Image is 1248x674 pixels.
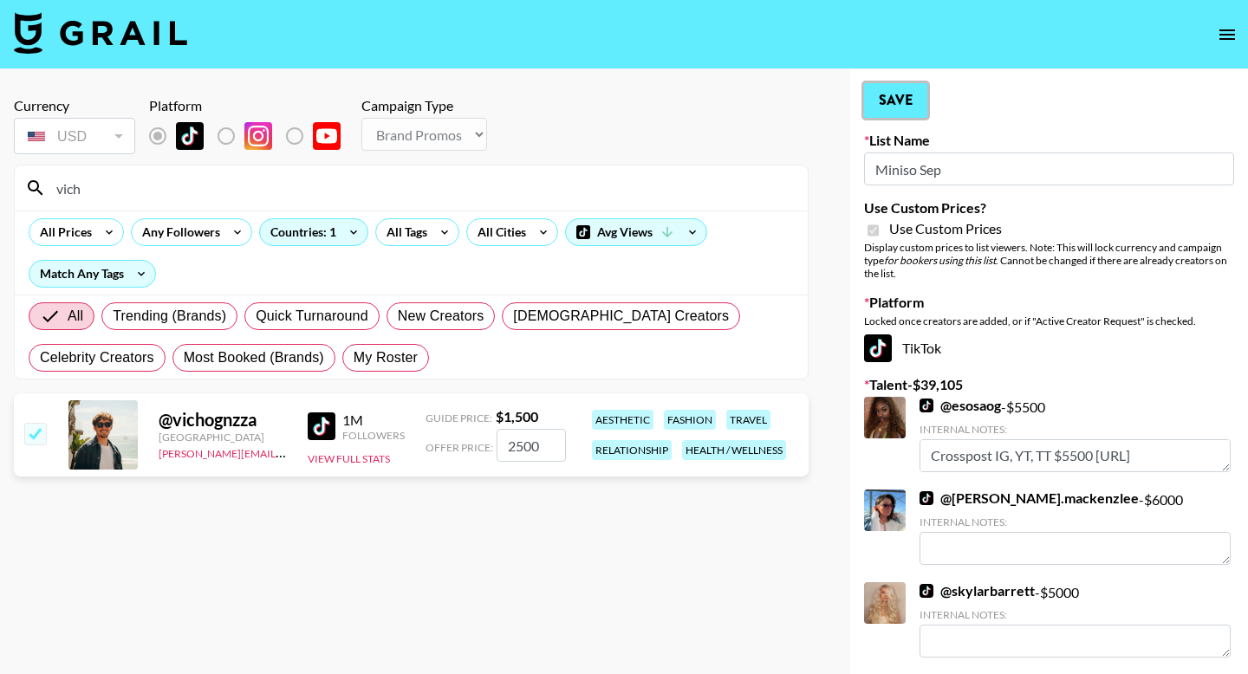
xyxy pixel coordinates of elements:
[14,97,135,114] div: Currency
[398,306,484,327] span: New Creators
[159,444,415,460] a: [PERSON_NAME][EMAIL_ADDRESS][DOMAIN_NAME]
[920,397,1001,414] a: @esosaog
[920,608,1231,621] div: Internal Notes:
[566,219,706,245] div: Avg Views
[864,376,1234,393] label: Talent - $ 39,105
[361,97,487,114] div: Campaign Type
[920,439,1231,472] textarea: Crosspost IG, YT, TT $5500 [URL][DOMAIN_NAME]
[1210,17,1245,52] button: open drawer
[864,314,1234,327] div: Locked once creators are added, or if "Active Creator Request" is checked.
[889,220,1002,237] span: Use Custom Prices
[864,132,1234,149] label: List Name
[920,582,1231,658] div: - $ 5000
[920,491,933,505] img: TikTok
[920,584,933,598] img: TikTok
[113,306,226,327] span: Trending (Brands)
[920,489,1231,565] div: - $ 6000
[884,254,996,267] em: for bookers using this list
[46,174,797,202] input: Search by User Name
[184,347,324,368] span: Most Booked (Brands)
[497,429,566,462] input: 1,500
[664,410,716,430] div: fashion
[920,423,1231,436] div: Internal Notes:
[342,412,405,429] div: 1M
[920,399,933,412] img: TikTok
[159,431,287,444] div: [GEOGRAPHIC_DATA]
[260,219,367,245] div: Countries: 1
[726,410,770,430] div: travel
[149,97,354,114] div: Platform
[14,12,187,54] img: Grail Talent
[864,294,1234,311] label: Platform
[17,121,132,152] div: USD
[132,219,224,245] div: Any Followers
[426,412,492,424] span: Guide Price:
[920,582,1035,599] a: @skylarbarrett
[864,241,1234,280] div: Display custom prices to list viewers. Note: This will lock currency and campaign type . Cannot b...
[864,83,927,118] button: Save
[496,408,538,424] strong: $ 1,500
[864,199,1234,217] label: Use Custom Prices?
[920,489,1139,507] a: @[PERSON_NAME].mackenzlee
[29,219,95,245] div: All Prices
[920,515,1231,528] div: Internal Notes:
[176,122,204,150] img: TikTok
[592,410,653,430] div: aesthetic
[376,219,431,245] div: All Tags
[308,452,390,465] button: View Full Stats
[342,429,405,442] div: Followers
[149,118,354,154] div: List locked to TikTok.
[68,306,83,327] span: All
[513,306,729,327] span: [DEMOGRAPHIC_DATA] Creators
[313,122,341,150] img: YouTube
[864,334,892,362] img: TikTok
[14,114,135,158] div: Currency is locked to USD
[354,347,418,368] span: My Roster
[467,219,530,245] div: All Cities
[308,412,335,440] img: TikTok
[159,409,287,431] div: @ vichognzza
[29,261,155,287] div: Match Any Tags
[256,306,368,327] span: Quick Turnaround
[864,334,1234,362] div: TikTok
[682,440,786,460] div: health / wellness
[920,397,1231,472] div: - $ 5500
[244,122,272,150] img: Instagram
[426,441,493,454] span: Offer Price:
[592,440,672,460] div: relationship
[40,347,154,368] span: Celebrity Creators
